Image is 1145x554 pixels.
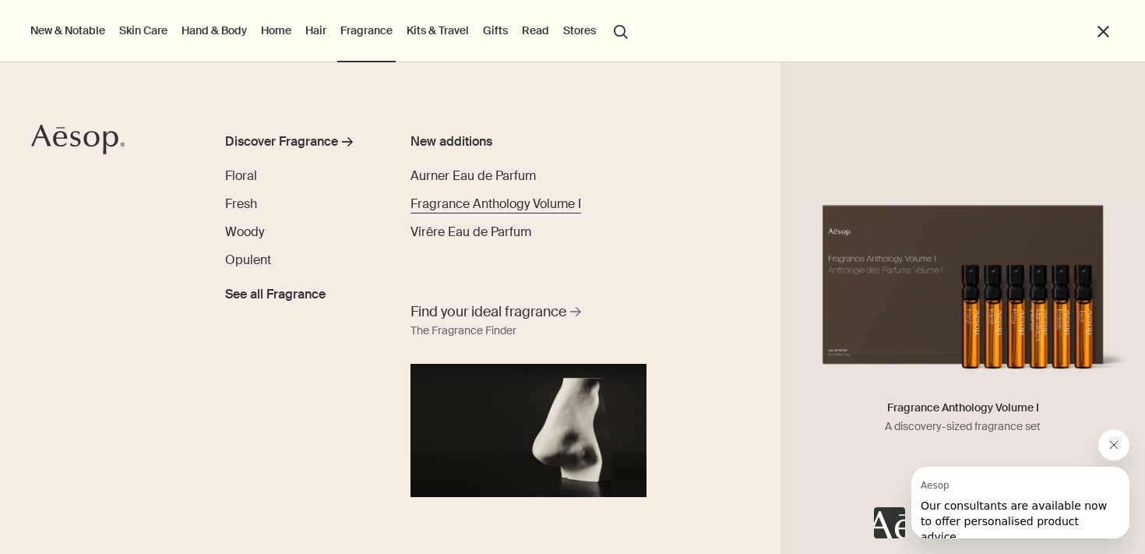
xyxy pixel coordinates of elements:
iframe: Close message from Aesop [1098,429,1129,460]
div: Aesop says "Our consultants are available now to offer personalised product advice.". Open messag... [874,429,1129,538]
div: Discover Fragrance [225,132,338,151]
span: Opulent [225,252,271,268]
a: Read [519,20,552,41]
a: Six small vials of fragrance housed in a paper pulp carton with a decorative sleeve.Fragrance Ant... [796,165,1129,450]
button: Stores [560,20,599,41]
span: Virēre Eau de Parfum [410,224,531,240]
span: Floral [225,168,257,184]
a: Aurner Eau de Parfum [410,167,536,185]
a: Virēre Eau de Parfum [410,223,531,242]
button: Open search [607,16,635,45]
a: Fragrance [337,20,396,41]
span: Woody [225,224,264,240]
a: Hand & Body [178,20,250,41]
img: Six small vials of fragrance housed in a paper pulp carton with a decorative sleeve. [796,181,1129,383]
iframe: Message from Aesop [911,467,1129,538]
a: Discover Fragrance [225,132,375,157]
h5: Fragrance Anthology Volume I [796,399,1129,435]
a: Kits & Travel [403,20,472,41]
button: Close the Menu [1094,23,1112,41]
button: New & Notable [27,20,108,41]
svg: Aesop [31,124,125,155]
a: Skin Care [116,20,171,41]
a: Home [258,20,294,41]
span: See all Fragrance [225,285,326,304]
a: Gifts [480,20,511,41]
div: The Fragrance Finder [410,322,516,341]
a: Aesop [27,120,129,163]
span: Our consultants are available now to offer personalised product advice. [9,33,196,76]
a: Hair [302,20,329,41]
span: Aurner Eau de Parfum [410,168,536,184]
a: Fragrance Anthology Volume I [410,195,581,213]
div: New additions [410,132,594,151]
a: Opulent [225,251,271,270]
span: Fragrance Anthology Volume I [410,196,581,212]
a: Fresh [225,195,257,213]
p: A discovery-sized fragrance set [796,418,1129,435]
a: Floral [225,167,257,185]
iframe: no content [874,507,905,538]
a: Woody [225,223,264,242]
a: See all Fragrance [225,279,326,304]
a: Find your ideal fragrance The Fragrance FinderA nose sculpture placed in front of black background [407,298,651,497]
span: Find your ideal fragrance [410,302,566,322]
span: Fresh [225,196,257,212]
